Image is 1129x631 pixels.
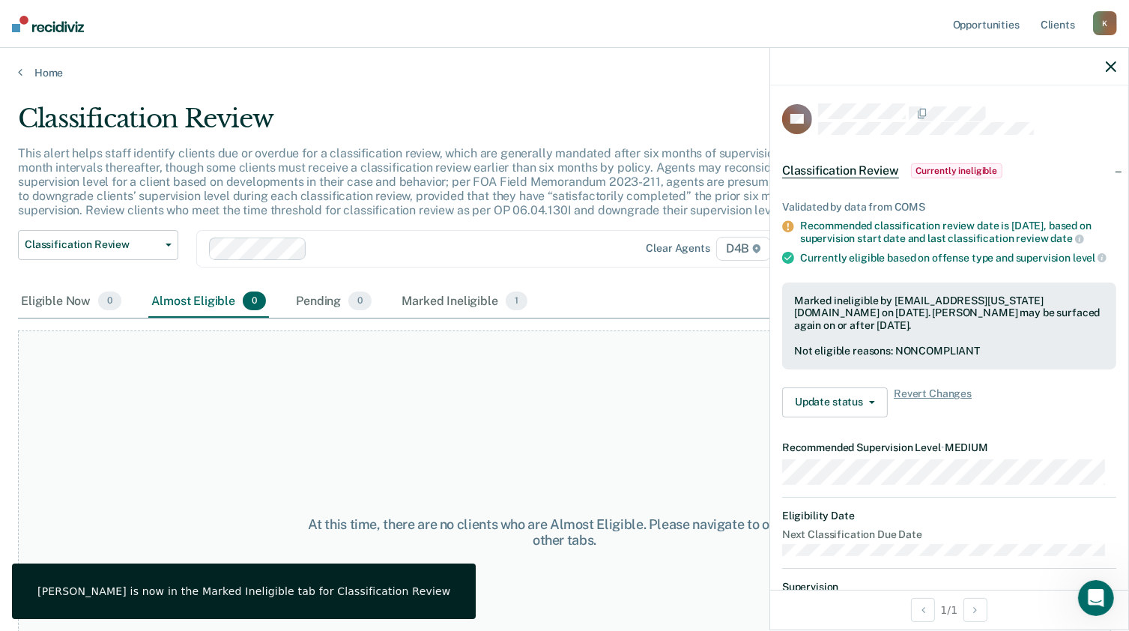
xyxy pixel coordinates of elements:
[963,598,987,622] button: Next Opportunity
[348,292,372,311] span: 0
[647,242,710,255] div: Clear agents
[293,286,375,318] div: Pending
[782,581,1116,594] dt: Supervision
[37,585,450,598] div: [PERSON_NAME] is now in the Marked Ineligible tab for Classification Review
[782,510,1116,522] dt: Eligibility Date
[782,528,1116,541] dt: Next Classification Due Date
[911,598,935,622] button: Previous Opportunity
[782,163,899,178] span: Classification Review
[782,201,1116,214] div: Validated by data from COMS
[794,295,1104,332] div: Marked ineligible by [EMAIL_ADDRESS][US_STATE][DOMAIN_NAME] on [DATE]. [PERSON_NAME] may be surfa...
[148,286,269,318] div: Almost Eligible
[243,292,266,311] span: 0
[800,251,1116,265] div: Currently eligible based on offense type and supervision
[770,147,1128,195] div: Classification ReviewCurrently ineligible
[12,16,84,32] img: Recidiviz
[506,292,527,311] span: 1
[18,103,865,146] div: Classification Review
[941,441,945,453] span: •
[716,237,771,261] span: D4B
[291,516,838,549] div: At this time, there are no clients who are Almost Eligible. Please navigate to one of the other t...
[18,66,1111,79] a: Home
[18,286,124,318] div: Eligible Now
[98,292,121,311] span: 0
[911,163,1003,178] span: Currently ineligible
[399,286,530,318] div: Marked Ineligible
[894,387,972,417] span: Revert Changes
[794,345,1104,357] div: Not eligible reasons: NONCOMPLIANT
[782,441,1116,454] dt: Recommended Supervision Level MEDIUM
[1093,11,1117,35] div: K
[800,220,1116,245] div: Recommended classification review date is [DATE], based on supervision start date and last classi...
[770,590,1128,630] div: 1 / 1
[1073,252,1107,264] span: level
[18,146,855,218] p: This alert helps staff identify clients due or overdue for a classification review, which are gen...
[1078,580,1114,616] iframe: Intercom live chat
[782,387,888,417] button: Update status
[25,238,160,251] span: Classification Review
